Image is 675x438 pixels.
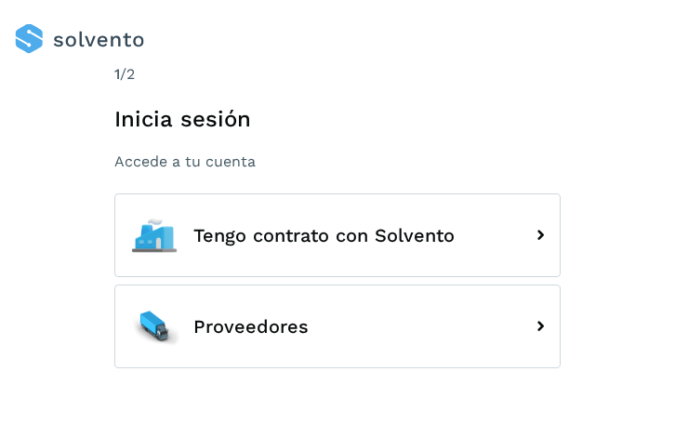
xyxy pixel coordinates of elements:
p: Accede a tu cuenta [114,153,561,170]
span: Tengo contrato con Solvento [193,225,455,246]
button: Proveedores [114,285,561,368]
button: Tengo contrato con Solvento [114,193,561,277]
span: Proveedores [193,316,309,337]
h1: Inicia sesión [114,106,561,133]
div: /2 [114,63,561,86]
span: 1 [114,65,120,83]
